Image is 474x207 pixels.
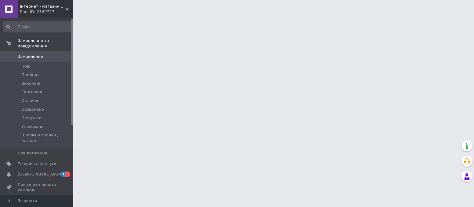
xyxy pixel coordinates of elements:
[18,182,56,193] span: Показники роботи компанії
[20,9,73,15] div: Ваш ID: 2369727
[21,89,42,95] span: Скасовані
[18,161,56,167] span: Товари та послуги
[18,172,63,177] span: [DEMOGRAPHIC_DATA]
[21,72,40,78] span: Прийняті
[18,38,73,49] span: Замовлення та повідомлення
[65,172,70,177] span: 5
[20,4,66,9] span: Інтернет - магазин дитячих розвиваючих іграшок "Розвивайко"
[21,107,44,112] span: Обзвонено
[21,132,71,143] span: Школы и садики / безнал
[3,21,72,32] input: Пошук
[21,115,44,121] span: Предзаказ
[21,81,40,86] span: Виконані
[21,124,43,129] span: Упаковано
[21,98,41,103] span: Оплачені
[21,64,30,69] span: Нові
[18,150,47,156] span: Повідомлення
[61,172,66,177] span: 1
[18,54,43,59] span: Замовлення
